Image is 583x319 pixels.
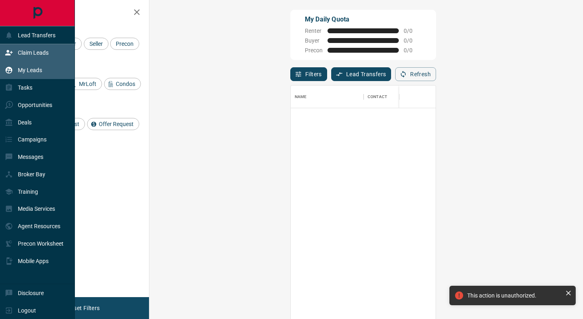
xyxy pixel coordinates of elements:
button: Filters [290,67,327,81]
div: Contact [368,86,387,108]
button: Reset Filters [62,301,105,315]
span: Seller [87,41,106,47]
div: Seller [84,38,109,50]
div: Name [291,86,364,108]
span: 0 / 0 [404,37,421,44]
span: MrLoft [76,81,99,87]
button: Refresh [395,67,436,81]
span: Buyer [305,37,323,44]
span: 0 / 0 [404,47,421,54]
h2: Filters [26,8,141,18]
span: 0 / 0 [404,28,421,34]
span: Condos [113,81,138,87]
span: Precon [113,41,136,47]
span: Renter [305,28,323,34]
div: Offer Request [87,118,139,130]
div: Precon [110,38,139,50]
span: Precon [305,47,323,54]
div: Name [295,86,307,108]
span: Offer Request [96,121,136,127]
div: MrLoft [67,78,102,90]
div: Contact [364,86,428,108]
div: Condos [104,78,141,90]
div: This action is unauthorized. [467,292,562,299]
p: My Daily Quota [305,15,421,24]
button: Lead Transfers [331,67,392,81]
